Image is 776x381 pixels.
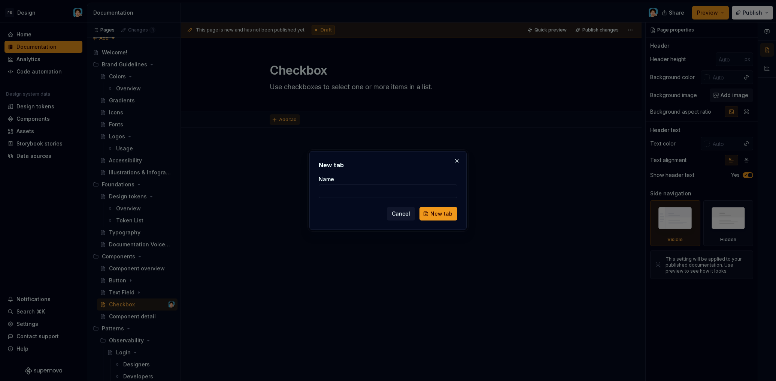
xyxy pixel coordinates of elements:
[430,210,452,217] span: New tab
[419,207,457,220] button: New tab
[319,160,457,169] h2: New tab
[392,210,410,217] span: Cancel
[319,175,334,183] label: Name
[387,207,415,220] button: Cancel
